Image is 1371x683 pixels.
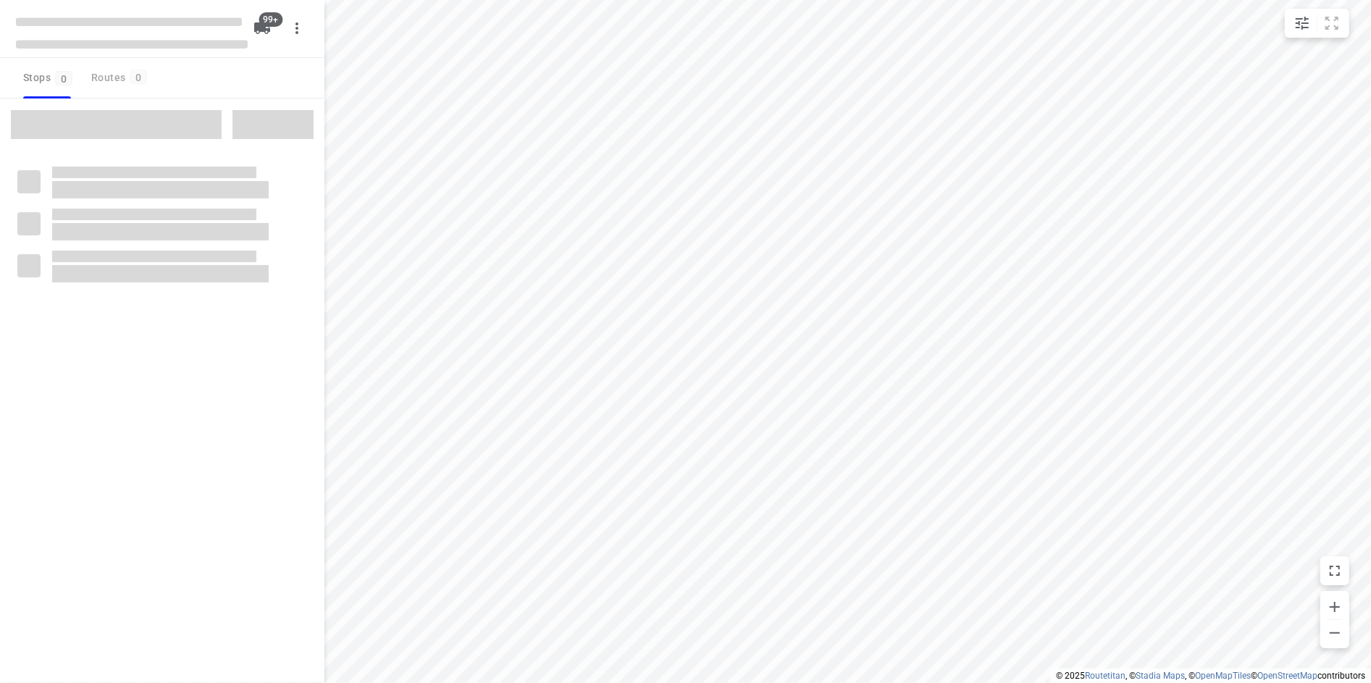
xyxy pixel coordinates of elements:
[1257,671,1317,681] a: OpenStreetMap
[1195,671,1251,681] a: OpenMapTiles
[1136,671,1185,681] a: Stadia Maps
[1288,9,1317,38] button: Map settings
[1056,671,1365,681] li: © 2025 , © , © © contributors
[1285,9,1349,38] div: small contained button group
[1085,671,1125,681] a: Routetitan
